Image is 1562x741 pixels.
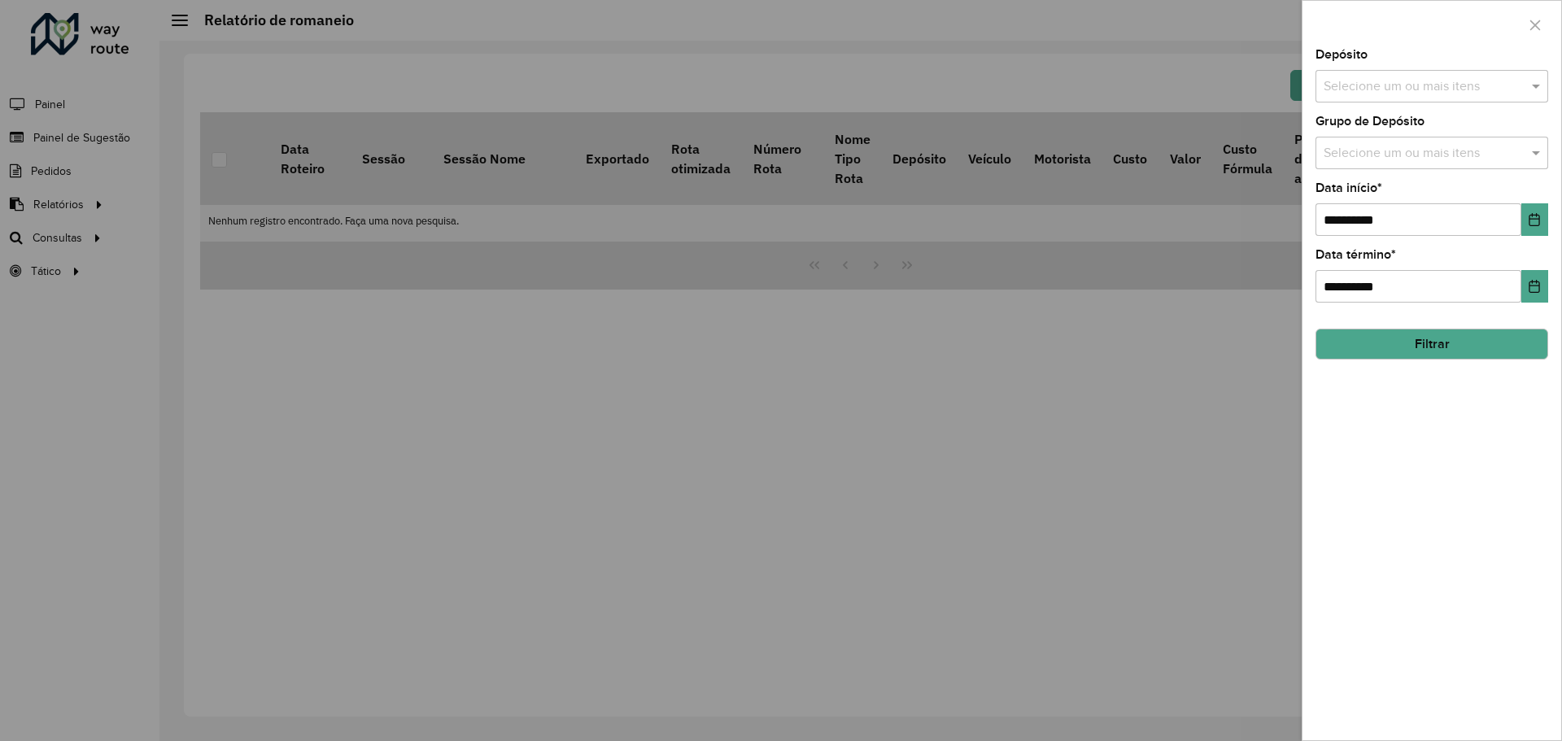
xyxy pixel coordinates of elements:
button: Choose Date [1521,203,1548,236]
label: Grupo de Depósito [1315,111,1425,131]
button: Choose Date [1521,270,1548,303]
label: Data término [1315,245,1396,264]
label: Depósito [1315,45,1368,64]
button: Filtrar [1315,329,1548,360]
label: Data início [1315,178,1382,198]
